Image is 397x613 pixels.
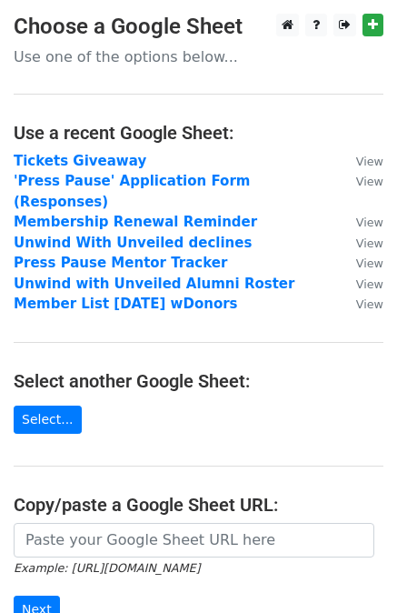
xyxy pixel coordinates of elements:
small: View [356,216,383,229]
small: View [356,297,383,311]
a: Unwind With Unveiled declines [14,235,252,251]
a: View [338,276,383,292]
small: View [356,175,383,188]
a: View [338,296,383,312]
h4: Copy/paste a Google Sheet URL: [14,494,383,516]
a: Member List [DATE] wDonors [14,296,238,312]
h4: Use a recent Google Sheet: [14,122,383,144]
h3: Choose a Google Sheet [14,14,383,40]
a: View [338,235,383,251]
p: Use one of the options below... [14,47,383,66]
a: View [338,214,383,230]
small: View [356,236,383,250]
a: Unwind with Unveiled Alumni Roster [14,276,294,292]
a: Select... [14,406,82,434]
a: View [338,153,383,169]
small: Example: [URL][DOMAIN_NAME] [14,561,200,575]
h4: Select another Google Sheet: [14,370,383,392]
a: Press Pause Mentor Tracker [14,255,227,271]
a: View [338,255,383,271]
input: Paste your Google Sheet URL here [14,523,374,558]
a: Tickets Giveaway [14,153,146,169]
a: 'Press Pause' Application Form (Responses) [14,173,250,210]
a: View [338,173,383,189]
small: View [356,256,383,270]
small: View [356,155,383,168]
small: View [356,277,383,291]
a: Membership Renewal Reminder [14,214,257,230]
